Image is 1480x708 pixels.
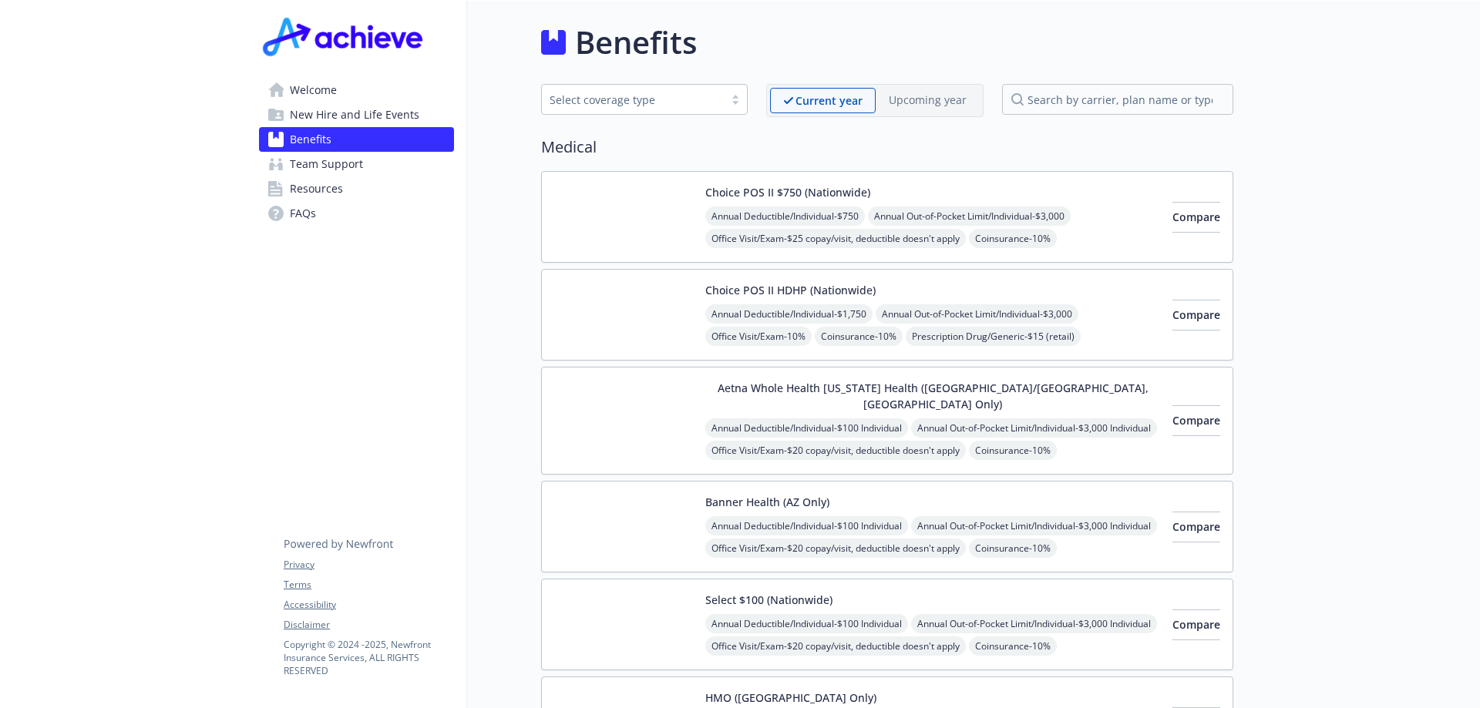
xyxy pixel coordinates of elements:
[705,690,876,706] button: HMO ([GEOGRAPHIC_DATA] Only)
[1172,210,1220,224] span: Compare
[290,127,331,152] span: Benefits
[259,176,454,201] a: Resources
[290,78,337,102] span: Welcome
[541,136,1233,159] h2: Medical
[284,638,453,677] p: Copyright © 2024 - 2025 , Newfront Insurance Services, ALL RIGHTS RESERVED
[575,19,697,65] h1: Benefits
[906,327,1081,346] span: Prescription Drug/Generic - $15 (retail)
[705,441,966,460] span: Office Visit/Exam - $20 copay/visit, deductible doesn't apply
[889,92,967,108] p: Upcoming year
[284,578,453,592] a: Terms
[1172,609,1220,640] button: Compare
[1172,413,1220,428] span: Compare
[705,636,966,656] span: Office Visit/Exam - $20 copay/visit, deductible doesn't apply
[911,516,1157,535] span: Annual Out-of-Pocket Limit/Individual - $3,000 Individual
[1002,84,1233,115] input: search by carrier, plan name or type
[705,494,829,510] button: Banner Health (AZ Only)
[705,304,873,324] span: Annual Deductible/Individual - $1,750
[705,229,966,248] span: Office Visit/Exam - $25 copay/visit, deductible doesn't apply
[554,282,693,347] img: Aetna Inc carrier logo
[868,206,1071,226] span: Annual Out-of-Pocket Limit/Individual - $3,000
[876,304,1078,324] span: Annual Out-of-Pocket Limit/Individual - $3,000
[795,92,863,109] p: Current year
[1172,512,1220,542] button: Compare
[705,418,908,438] span: Annual Deductible/Individual - $100 Individual
[290,201,316,226] span: FAQs
[259,201,454,226] a: FAQs
[554,592,693,657] img: Aetna Inc carrier logo
[969,636,1057,656] span: Coinsurance - 10%
[554,494,693,559] img: Aetna Inc carrier logo
[705,380,1160,412] button: Aetna Whole Health [US_STATE] Health ([GEOGRAPHIC_DATA]/[GEOGRAPHIC_DATA], [GEOGRAPHIC_DATA] Only)
[259,78,454,102] a: Welcome
[284,618,453,632] a: Disclaimer
[284,558,453,572] a: Privacy
[911,418,1157,438] span: Annual Out-of-Pocket Limit/Individual - $3,000 Individual
[1172,519,1220,534] span: Compare
[705,184,870,200] button: Choice POS II $750 (Nationwide)
[815,327,903,346] span: Coinsurance - 10%
[1172,617,1220,632] span: Compare
[969,539,1057,558] span: Coinsurance - 10%
[290,176,343,201] span: Resources
[1172,202,1220,233] button: Compare
[554,184,693,250] img: Aetna Inc carrier logo
[1172,307,1220,322] span: Compare
[290,152,363,176] span: Team Support
[259,102,454,127] a: New Hire and Life Events
[705,282,876,298] button: Choice POS II HDHP (Nationwide)
[705,539,966,558] span: Office Visit/Exam - $20 copay/visit, deductible doesn't apply
[705,516,908,535] span: Annual Deductible/Individual - $100 Individual
[554,380,693,461] img: Aetna Inc carrier logo
[284,598,453,612] a: Accessibility
[876,88,980,113] span: Upcoming year
[911,614,1157,633] span: Annual Out-of-Pocket Limit/Individual - $3,000 Individual
[705,614,908,633] span: Annual Deductible/Individual - $100 Individual
[259,127,454,152] a: Benefits
[1172,300,1220,331] button: Compare
[969,229,1057,248] span: Coinsurance - 10%
[290,102,419,127] span: New Hire and Life Events
[705,592,832,608] button: Select $100 (Nationwide)
[259,152,454,176] a: Team Support
[550,92,716,108] div: Select coverage type
[1172,405,1220,436] button: Compare
[705,327,812,346] span: Office Visit/Exam - 10%
[705,206,865,226] span: Annual Deductible/Individual - $750
[969,441,1057,460] span: Coinsurance - 10%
